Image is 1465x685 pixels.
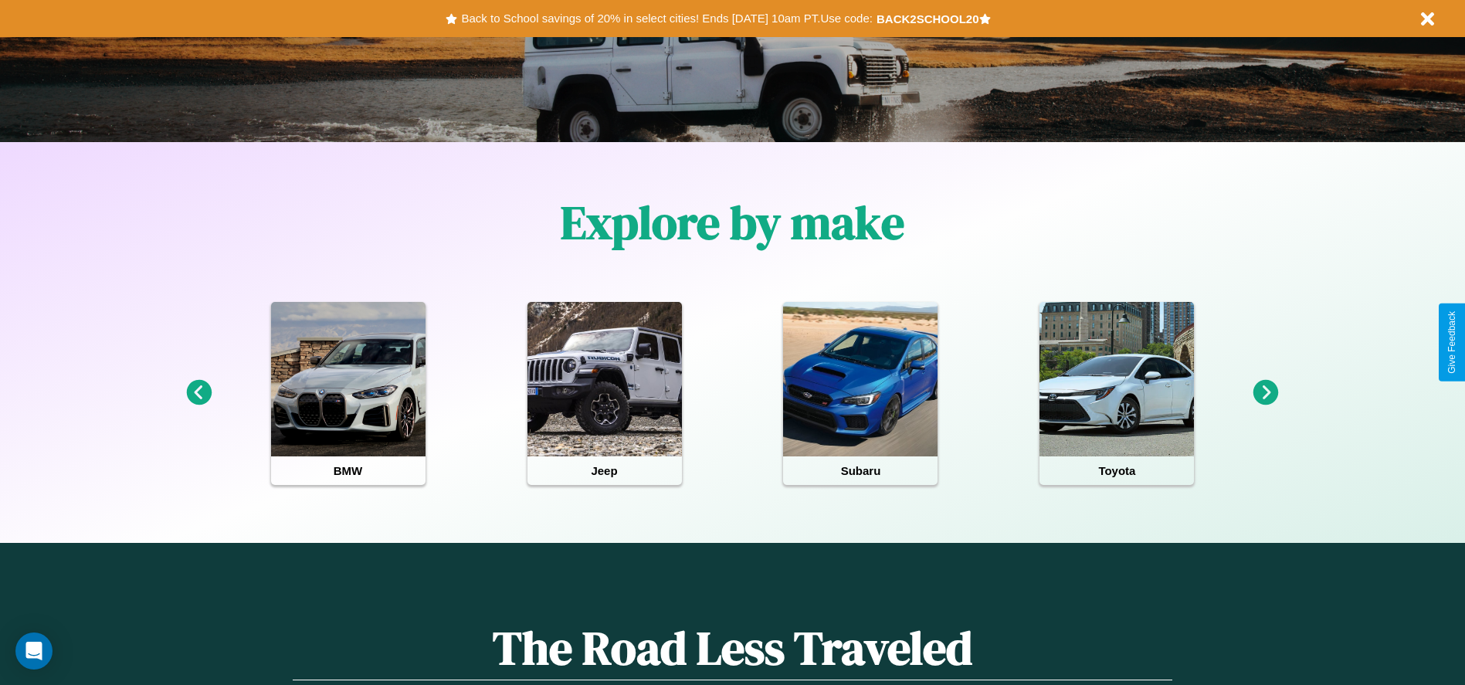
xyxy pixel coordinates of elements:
[1446,311,1457,374] div: Give Feedback
[561,191,904,254] h1: Explore by make
[527,456,682,485] h4: Jeep
[271,456,426,485] h4: BMW
[457,8,876,29] button: Back to School savings of 20% in select cities! Ends [DATE] 10am PT.Use code:
[877,12,979,25] b: BACK2SCHOOL20
[783,456,938,485] h4: Subaru
[1039,456,1194,485] h4: Toyota
[293,616,1172,680] h1: The Road Less Traveled
[15,632,53,670] div: Open Intercom Messenger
